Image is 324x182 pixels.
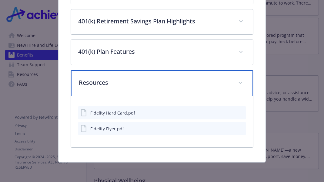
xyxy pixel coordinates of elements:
[238,110,243,116] button: preview file
[238,125,243,132] button: preview file
[71,40,253,65] div: 401(k) Plan Features
[228,110,233,116] button: download file
[78,17,231,26] p: 401(k) Retirement Savings Plan Highlights
[90,125,124,132] div: Fidelity Flyer.pdf
[78,47,231,56] p: 401(k) Plan Features
[228,125,233,132] button: download file
[90,110,135,116] div: Fidelity Hard Card.pdf
[71,70,253,96] div: Resources
[71,9,253,34] div: 401(k) Retirement Savings Plan Highlights
[79,78,230,87] p: Resources
[71,96,253,147] div: Resources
